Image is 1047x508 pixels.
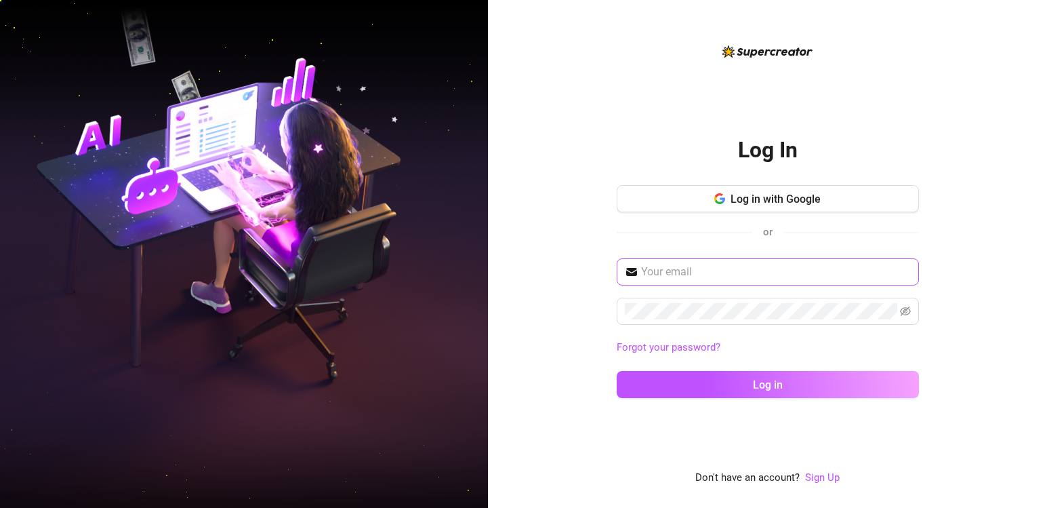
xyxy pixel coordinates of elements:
span: or [763,226,773,238]
span: Log in with Google [731,193,821,206]
span: eye-invisible [900,306,911,317]
span: Log in [753,378,783,391]
a: Sign Up [805,470,840,486]
button: Log in [617,371,919,398]
a: Sign Up [805,471,840,484]
a: Forgot your password? [617,340,919,356]
h2: Log In [738,136,798,164]
a: Forgot your password? [617,341,720,353]
span: Don't have an account? [695,470,800,486]
input: Your email [641,264,911,280]
button: Log in with Google [617,185,919,212]
img: logo-BBDzfeDw.svg [722,45,813,58]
